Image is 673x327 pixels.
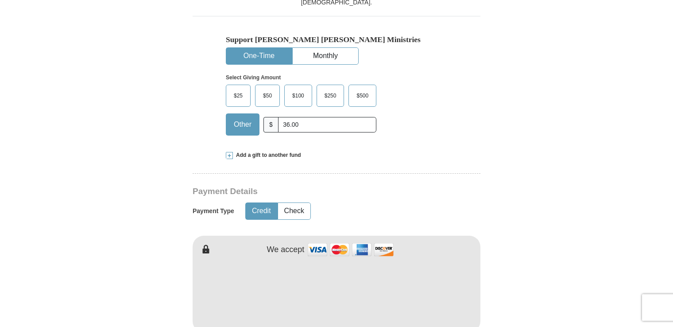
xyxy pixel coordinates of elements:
[193,187,418,197] h3: Payment Details
[278,203,310,219] button: Check
[233,152,301,159] span: Add a gift to another fund
[226,35,447,44] h5: Support [PERSON_NAME] [PERSON_NAME] Ministries
[259,89,276,102] span: $50
[267,245,305,255] h4: We accept
[226,48,292,64] button: One-Time
[193,207,234,215] h5: Payment Type
[246,203,277,219] button: Credit
[229,89,247,102] span: $25
[288,89,309,102] span: $100
[293,48,358,64] button: Monthly
[229,118,256,131] span: Other
[306,240,395,259] img: credit cards accepted
[352,89,373,102] span: $500
[263,117,278,132] span: $
[226,74,281,81] strong: Select Giving Amount
[278,117,376,132] input: Other Amount
[320,89,341,102] span: $250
